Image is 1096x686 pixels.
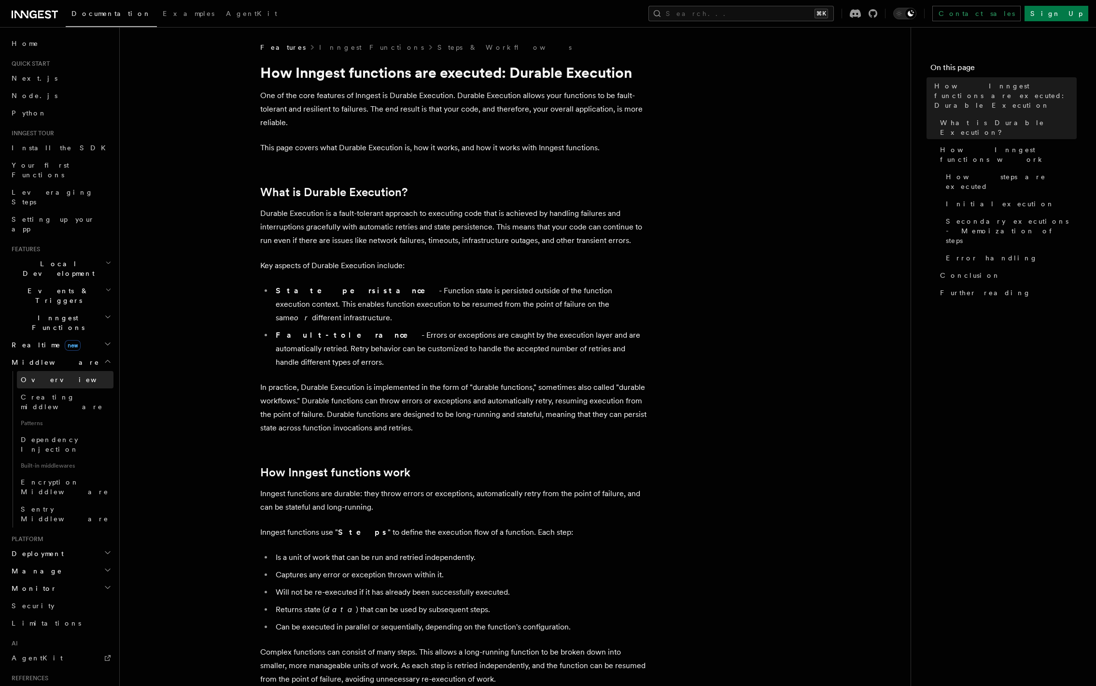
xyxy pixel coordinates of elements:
kbd: ⌘K [815,9,828,18]
span: Limitations [12,619,81,627]
span: Middleware [8,357,99,367]
span: Platform [8,535,43,543]
span: Encryption Middleware [21,478,109,496]
a: Home [8,35,113,52]
h4: On this page [930,62,1077,77]
span: Sentry Middleware [21,505,109,523]
li: Is a unit of work that can be run and retried independently. [273,551,646,564]
button: Search...⌘K [648,6,834,21]
a: Documentation [66,3,157,27]
li: Captures any error or exception thrown within it. [273,568,646,582]
span: Inngest Functions [8,313,104,332]
a: Examples [157,3,220,26]
button: Monitor [8,580,113,597]
a: AgentKit [8,649,113,667]
span: AgentKit [226,10,277,17]
button: Manage [8,562,113,580]
span: Events & Triggers [8,286,105,305]
a: Dependency Injection [17,431,113,458]
button: Events & Triggers [8,282,113,309]
em: or [294,313,312,322]
a: Encryption Middleware [17,473,113,500]
span: Manage [8,566,62,576]
p: Key aspects of Durable Execution include: [260,259,646,272]
a: Error handling [942,249,1077,267]
div: Middleware [8,371,113,528]
span: How Inngest functions work [940,145,1077,164]
span: AI [8,640,18,647]
span: Local Development [8,259,105,278]
span: Features [260,43,306,52]
span: Further reading [940,288,1031,298]
span: References [8,674,48,682]
span: Setting up your app [12,215,95,233]
li: Can be executed in parallel or sequentially, depending on the function's configuration. [273,620,646,634]
span: Error handling [946,253,1038,263]
li: Will not be re-executed if it has already been successfully executed. [273,586,646,599]
p: One of the core features of Inngest is Durable Execution. Durable Execution allows your functions... [260,89,646,129]
span: Conclusion [940,271,1000,280]
a: Initial execution [942,195,1077,213]
span: Node.js [12,92,57,100]
p: Complex functions can consist of many steps. This allows a long-running function to be broken dow... [260,645,646,686]
span: Patterns [17,415,113,431]
span: Install the SDK [12,144,112,152]
strong: Fault-tolerance [276,330,422,340]
button: Middleware [8,354,113,371]
p: Inngest functions are durable: they throw errors or exceptions, automatically retry from the poin... [260,487,646,514]
span: Built-in middlewares [17,458,113,473]
li: Returns state ( ) that can be used by subsequent steps. [273,603,646,616]
a: Your first Functions [8,157,113,184]
span: Creating middleware [21,393,103,411]
button: Realtimenew [8,336,113,354]
a: Steps & Workflows [437,43,572,52]
strong: Steps [338,528,388,537]
a: What is Durable Execution? [936,114,1077,141]
span: Examples [163,10,214,17]
h1: How Inngest functions are executed: Durable Execution [260,64,646,81]
p: In practice, Durable Execution is implemented in the form of "durable functions," sometimes also ... [260,381,646,435]
span: Features [8,245,40,253]
a: Python [8,104,113,122]
span: Leveraging Steps [12,188,93,206]
button: Toggle dark mode [893,8,916,19]
span: Monitor [8,584,57,593]
a: Leveraging Steps [8,184,113,211]
span: Security [12,602,55,610]
a: AgentKit [220,3,283,26]
li: - Errors or exceptions are caught by the execution layer and are automatically retried. Retry beh... [273,329,646,369]
a: Creating middleware [17,388,113,415]
a: Install the SDK [8,139,113,157]
span: Your first Functions [12,161,69,179]
span: Initial execution [946,199,1054,209]
a: Overview [17,371,113,388]
a: Limitations [8,615,113,632]
strong: State persistance [276,286,439,295]
p: Durable Execution is a fault-tolerant approach to executing code that is achieved by handling fai... [260,207,646,247]
a: Setting up your app [8,211,113,238]
a: What is Durable Execution? [260,186,407,199]
a: How steps are executed [942,168,1077,195]
span: Home [12,39,39,48]
a: Next.js [8,70,113,87]
button: Inngest Functions [8,309,113,336]
a: Conclusion [936,267,1077,284]
span: How steps are executed [946,172,1077,191]
span: Overview [21,376,120,384]
a: Sentry Middleware [17,500,113,528]
a: How Inngest functions work [260,466,410,479]
button: Local Development [8,255,113,282]
a: Security [8,597,113,615]
span: Secondary executions - Memoization of steps [946,216,1077,245]
li: - Function state is persisted outside of the function execution context. This enables function ex... [273,284,646,325]
a: How Inngest functions are executed: Durable Execution [930,77,1077,114]
span: Next.js [12,74,57,82]
span: What is Durable Execution? [940,118,1077,137]
p: This page covers what Durable Execution is, how it works, and how it works with Inngest functions. [260,141,646,155]
span: How Inngest functions are executed: Durable Execution [934,81,1077,110]
a: Node.js [8,87,113,104]
p: Inngest functions use " " to define the execution flow of a function. Each step: [260,526,646,539]
a: Sign Up [1025,6,1088,21]
span: Documentation [71,10,151,17]
a: Secondary executions - Memoization of steps [942,213,1077,249]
